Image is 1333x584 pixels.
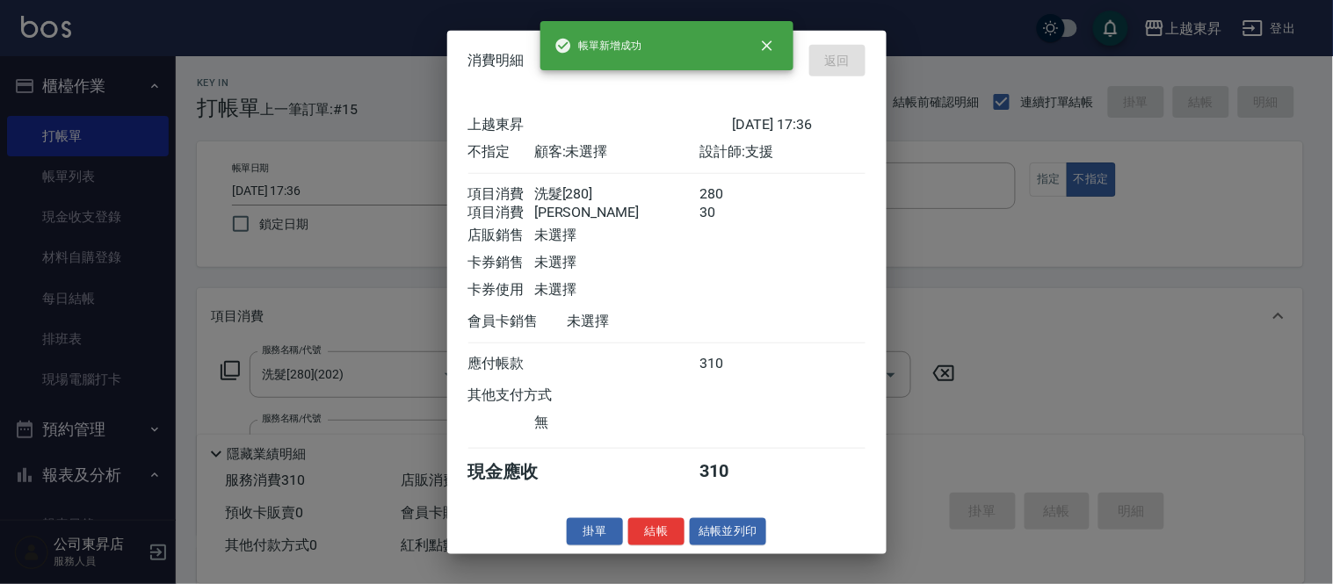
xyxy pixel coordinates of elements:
[568,313,733,331] div: 未選擇
[699,204,765,222] div: 30
[567,518,623,545] button: 掛單
[468,355,534,373] div: 應付帳款
[468,204,534,222] div: 項目消費
[534,281,699,299] div: 未選擇
[699,460,765,484] div: 310
[699,355,765,373] div: 310
[534,143,699,162] div: 顧客: 未選擇
[468,313,568,331] div: 會員卡銷售
[748,26,786,65] button: close
[628,518,685,545] button: 結帳
[468,281,534,299] div: 卡券使用
[699,185,765,204] div: 280
[468,116,733,134] div: 上越東昇
[690,518,766,545] button: 結帳並列印
[468,386,601,405] div: 其他支付方式
[468,185,534,204] div: 項目消費
[534,254,699,272] div: 未選擇
[468,254,534,272] div: 卡券銷售
[733,116,866,134] div: [DATE] 17:36
[534,414,699,432] div: 無
[699,143,865,162] div: 設計師: 支援
[534,227,699,245] div: 未選擇
[468,460,568,484] div: 現金應收
[468,52,525,69] span: 消費明細
[468,143,534,162] div: 不指定
[554,37,642,54] span: 帳單新增成功
[468,227,534,245] div: 店販銷售
[534,204,699,222] div: [PERSON_NAME]
[534,185,699,204] div: 洗髮[280]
